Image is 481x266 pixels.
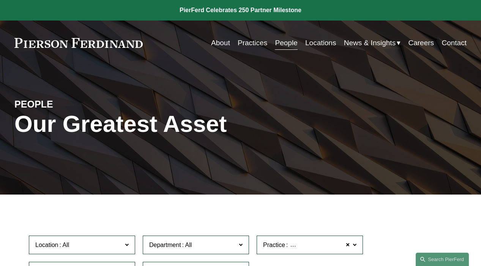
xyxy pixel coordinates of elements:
h4: PEOPLE [14,98,128,111]
a: folder dropdown [344,36,401,50]
span: Department [149,242,181,248]
a: Locations [305,36,336,50]
span: Practice [263,242,285,248]
span: News & Insights [344,36,396,49]
a: People [275,36,297,50]
span: Immigration and Naturalization [289,240,371,250]
a: Careers [408,36,434,50]
h1: Our Greatest Asset [14,111,316,137]
a: Search this site [416,253,469,266]
a: Practices [238,36,267,50]
a: About [211,36,230,50]
span: Location [35,242,58,248]
a: Contact [442,36,467,50]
